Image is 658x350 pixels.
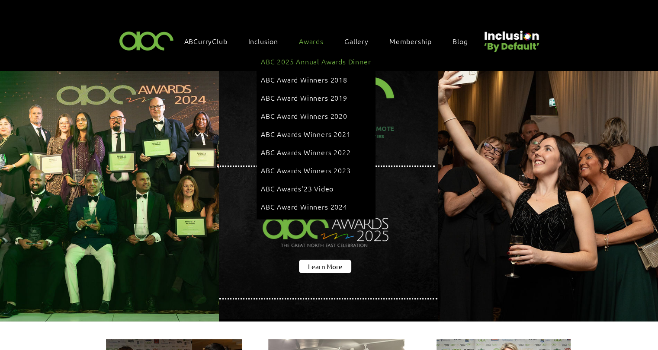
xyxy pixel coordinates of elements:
span: Gallery [344,36,369,46]
a: ABC Award Winners 2018 [261,71,371,88]
span: Blog [453,36,468,46]
span: Membership [389,36,432,46]
a: ABC Awards'23 Video [261,180,371,197]
a: ABC Awards Winners 2023 [261,162,371,178]
a: ABC 2025 Annual Awards Dinner [261,53,371,70]
div: Inclusion [244,32,291,50]
span: Learn More [308,262,343,271]
div: Awards [257,49,375,219]
div: Awards [295,32,337,50]
span: ABCurryClub [184,36,228,46]
a: ABC Award Winners 2024 [261,198,371,215]
img: abc background hero black.png [219,71,438,319]
span: ABC Awards Winners 2022 [261,147,350,157]
img: ABC-Logo-Blank-Background-01-01-2.png [117,28,177,53]
a: ABCurryClub [180,32,241,50]
span: ABC Award Winners 2024 [261,202,347,211]
img: Northern Insights Double Pager Apr 2025.png [255,185,397,264]
a: Learn More [299,260,351,273]
img: Untitled design (22).png [481,23,541,53]
a: Membership [385,32,445,50]
a: ABC Awards Winners 2022 [261,144,371,160]
span: ABC Award Winners 2019 [261,93,347,102]
span: ABC Award Winners 2018 [261,75,347,84]
nav: Site [180,32,481,50]
span: Awards [299,36,324,46]
span: ABC 2025 Annual Awards Dinner [261,57,371,66]
span: Inclusion [248,36,278,46]
a: ABC Award Winners 2019 [261,89,371,106]
span: ABC Awards'23 Video [261,184,334,193]
a: Gallery [340,32,382,50]
span: ABC Awards Winners 2023 [261,165,350,175]
span: ABC Award Winners 2020 [261,111,347,121]
span: ABC Awards Winners 2021 [261,129,350,139]
a: Blog [448,32,481,50]
a: ABC Award Winners 2020 [261,108,371,124]
a: ABC Awards Winners 2021 [261,126,371,142]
